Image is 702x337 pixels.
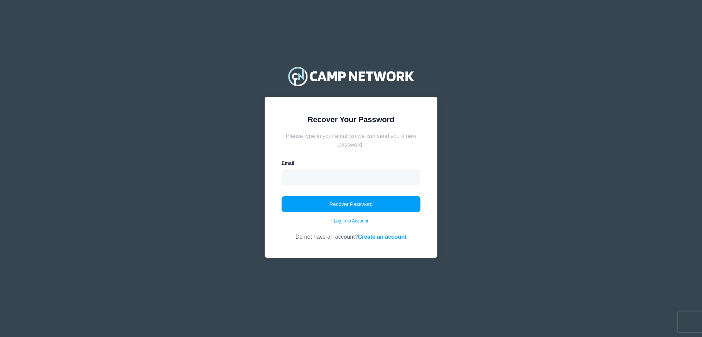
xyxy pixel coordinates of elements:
[282,132,421,149] div: Please type in your email so we can send you a new password.
[282,196,421,212] button: Recover Password
[358,234,407,240] a: Create an account
[282,225,421,241] div: Do not have an account?
[285,62,417,90] img: Camp Network
[282,114,421,125] div: Recover Your Password
[282,160,294,167] label: Email
[334,218,368,225] a: Log in to Account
